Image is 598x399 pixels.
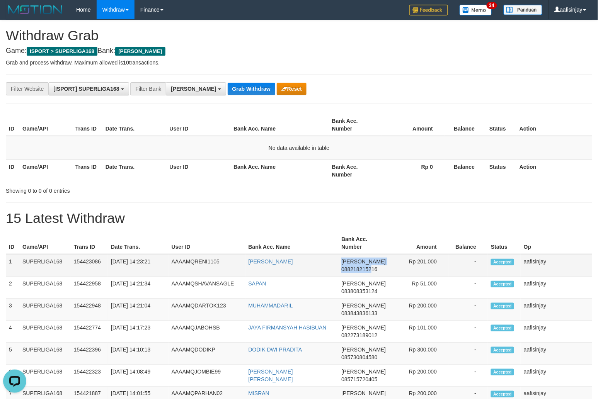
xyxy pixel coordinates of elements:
td: AAAAMQJABOHSB [169,321,245,343]
td: SUPERLIGA168 [19,254,71,277]
span: [PERSON_NAME] [171,86,216,92]
td: AAAAMQDODIKP [169,343,245,365]
th: User ID [167,114,231,136]
td: AAAAMQRENI1105 [169,254,245,277]
img: Button%20Memo.svg [460,5,492,15]
img: MOTION_logo.png [6,4,65,15]
td: aafisinjay [521,277,592,299]
span: Accepted [491,325,514,331]
td: Rp 300,000 [389,343,449,365]
th: Game/API [19,160,72,182]
td: SUPERLIGA168 [19,365,71,387]
td: 6 [6,365,19,387]
th: Amount [382,114,445,136]
td: - [448,321,488,343]
td: 2 [6,277,19,299]
th: ID [6,160,19,182]
td: AAAAMQJOMBIE99 [169,365,245,387]
h1: Withdraw Grab [6,28,592,43]
td: 1 [6,254,19,277]
td: aafisinjay [521,321,592,343]
div: Filter Bank [130,82,166,95]
span: Copy 088218215216 to clipboard [341,266,377,272]
span: Copy 083808353124 to clipboard [341,288,377,294]
th: Balance [445,114,486,136]
td: 154422948 [71,299,108,321]
th: ID [6,114,19,136]
td: Rp 201,000 [389,254,449,277]
th: Date Trans. [102,114,167,136]
td: 154422323 [71,365,108,387]
td: aafisinjay [521,365,592,387]
td: [DATE] 14:21:04 [108,299,169,321]
span: [PERSON_NAME] [341,280,386,287]
th: Action [516,114,592,136]
td: [DATE] 14:08:49 [108,365,169,387]
td: - [448,254,488,277]
a: MUHAMMADARIL [249,302,293,309]
td: 154422774 [71,321,108,343]
span: [PERSON_NAME] [341,324,386,331]
div: Showing 0 to 0 of 0 entries [6,184,244,195]
button: [PERSON_NAME] [166,82,226,95]
strong: 10 [123,59,129,66]
button: Grab Withdraw [228,83,275,95]
th: Trans ID [72,160,102,182]
td: Rp 51,000 [389,277,449,299]
span: [PERSON_NAME] [341,368,386,375]
td: - [448,343,488,365]
img: panduan.png [504,5,542,15]
span: [PERSON_NAME] [341,346,386,353]
th: User ID [169,232,245,254]
th: Status [488,232,521,254]
span: [PERSON_NAME] [341,391,386,397]
th: Balance [445,160,486,182]
td: [DATE] 14:23:21 [108,254,169,277]
span: Copy 085715720405 to clipboard [341,376,377,382]
th: Date Trans. [102,160,167,182]
a: DODIK DWI PRADITA [249,346,302,353]
a: SAPAN [249,280,266,287]
th: Bank Acc. Number [329,114,382,136]
div: Filter Website [6,82,48,95]
th: Op [521,232,592,254]
span: 34 [487,2,497,9]
th: Rp 0 [382,160,445,182]
span: [PERSON_NAME] [115,47,165,56]
th: Trans ID [71,232,108,254]
td: SUPERLIGA168 [19,321,71,343]
th: Amount [389,232,449,254]
span: Accepted [491,391,514,397]
td: Rp 200,000 [389,365,449,387]
td: Rp 200,000 [389,299,449,321]
span: [PERSON_NAME] [341,258,386,265]
button: [ISPORT] SUPERLIGA168 [48,82,129,95]
th: Game/API [19,114,72,136]
td: - [448,365,488,387]
td: 154422958 [71,277,108,299]
a: [PERSON_NAME] [PERSON_NAME] [249,368,293,382]
th: Date Trans. [108,232,169,254]
th: Status [486,160,516,182]
span: Accepted [491,259,514,265]
span: Copy 083843836133 to clipboard [341,310,377,316]
th: Bank Acc. Number [338,232,389,254]
th: Game/API [19,232,71,254]
th: User ID [167,160,231,182]
th: Bank Acc. Name [230,160,329,182]
button: Open LiveChat chat widget [3,3,26,26]
td: [DATE] 14:10:13 [108,343,169,365]
td: SUPERLIGA168 [19,277,71,299]
th: Bank Acc. Number [329,160,382,182]
td: SUPERLIGA168 [19,299,71,321]
button: Reset [277,83,307,95]
td: 4 [6,321,19,343]
span: ISPORT > SUPERLIGA168 [27,47,97,56]
h4: Game: Bank: [6,47,592,55]
a: [PERSON_NAME] [249,258,293,265]
span: Accepted [491,281,514,287]
a: MISRAN [249,391,269,397]
span: Copy 082273189012 to clipboard [341,332,377,338]
td: - [448,299,488,321]
th: Balance [448,232,488,254]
